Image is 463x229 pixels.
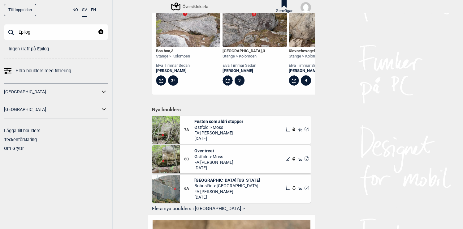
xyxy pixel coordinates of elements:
[4,105,100,114] a: [GEOGRAPHIC_DATA]
[152,175,311,203] div: Paris Texas6A[GEOGRAPHIC_DATA] [US_STATE]Bohuslän > [GEOGRAPHIC_DATA]FA:[PERSON_NAME][DATE]
[156,54,190,59] div: Stange > Kolomoen
[9,46,49,51] span: Ingen träff på Epilog
[184,186,194,191] span: 6A
[194,148,233,154] span: Over treet
[4,66,108,75] a: Hitta boulders med filtrering
[156,49,190,54] div: Boa boa ,
[194,130,243,136] span: FA: [PERSON_NAME]
[301,2,311,13] img: User fallback1
[152,175,180,203] img: Paris Texas
[152,116,311,144] div: Festen som aldri stopper7AFesten som aldri stopperØstfold > MossFA:[PERSON_NAME][DATE]
[15,66,71,75] span: Hitta boulders med filtrering
[194,154,233,159] span: Østfold > Moss
[289,54,324,59] div: Stange > Kolomoen
[72,4,78,16] button: NO
[152,116,180,144] img: Festen som aldri stopper
[152,145,311,173] div: Over treet6COver treetØstfold > MossFA:[PERSON_NAME][DATE]
[194,125,243,130] span: Østfold > Moss
[194,165,233,171] span: [DATE]
[194,159,233,165] span: FA: [PERSON_NAME]
[91,4,96,16] button: EN
[223,68,265,74] a: [PERSON_NAME]
[223,54,265,59] div: Stange > Kolomoen
[4,146,24,151] a: Om Gryttr
[289,63,324,68] div: elva timmar sedan
[171,49,173,53] span: 3
[301,75,311,86] div: 4
[263,49,265,53] span: 3
[156,63,190,68] div: elva timmar sedan
[223,63,265,68] div: elva timmar sedan
[194,194,260,200] span: [DATE]
[4,128,40,133] a: Lägga till boulders
[4,4,36,16] a: Till toppsidan
[152,145,180,173] img: Over treet
[194,183,260,189] span: Bohuslän > [GEOGRAPHIC_DATA]
[184,127,194,133] span: 7A
[184,157,194,162] span: 6C
[194,136,243,141] span: [DATE]
[82,4,87,17] button: SV
[194,119,243,124] span: Festen som aldri stopper
[194,177,260,183] span: [GEOGRAPHIC_DATA] [US_STATE]
[289,49,324,54] div: Klovnebevegelsen ,
[156,68,190,74] a: [PERSON_NAME]
[4,87,100,96] a: [GEOGRAPHIC_DATA]
[289,68,324,74] a: [PERSON_NAME]
[223,49,265,54] div: [GEOGRAPHIC_DATA] ,
[194,189,260,194] span: FA: [PERSON_NAME]
[235,75,245,86] div: 3
[152,107,311,113] h1: Nya boulders
[172,3,208,10] div: Översiktskarta
[4,137,37,142] a: Teckenförklaring
[4,24,108,40] input: Sök på bouldernamn, plats eller samling
[152,204,311,214] button: Flera nya boulders i [GEOGRAPHIC_DATA] >
[168,75,178,86] div: 3+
